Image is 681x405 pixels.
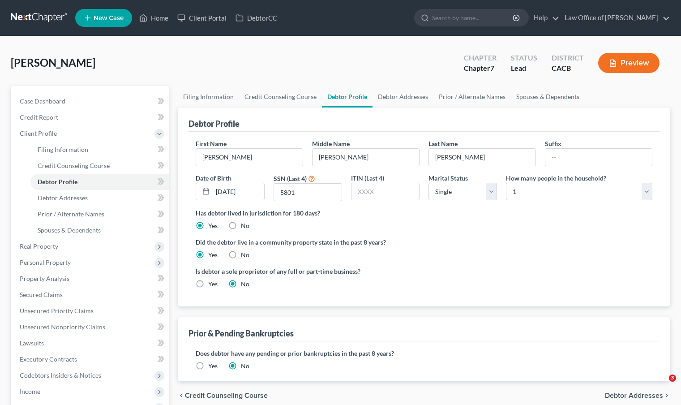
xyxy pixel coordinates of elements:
[20,291,63,298] span: Secured Claims
[13,335,169,351] a: Lawsuits
[38,210,104,218] span: Prior / Alternate Names
[605,392,663,399] span: Debtor Addresses
[560,10,670,26] a: Law Office of [PERSON_NAME]
[13,271,169,287] a: Property Analysis
[490,64,494,72] span: 7
[38,226,101,234] span: Spouses & Dependents
[20,371,101,379] span: Codebtors Insiders & Notices
[241,250,249,259] label: No
[13,303,169,319] a: Unsecured Priority Claims
[208,362,218,371] label: Yes
[185,392,268,399] span: Credit Counseling Course
[20,388,40,395] span: Income
[13,319,169,335] a: Unsecured Nonpriority Claims
[20,242,58,250] span: Real Property
[20,97,65,105] span: Case Dashboard
[20,355,77,363] span: Executory Contracts
[20,113,58,121] span: Credit Report
[196,349,652,358] label: Does debtor have any pending or prior bankruptcies in the past 8 years?
[511,63,537,73] div: Lead
[178,86,239,108] a: Filing Information
[428,139,458,148] label: Last Name
[178,392,185,399] i: chevron_left
[552,53,584,63] div: District
[135,10,173,26] a: Home
[545,139,561,148] label: Suffix
[529,10,559,26] a: Help
[351,183,419,200] input: XXXX
[208,221,218,230] label: Yes
[13,351,169,367] a: Executory Contracts
[428,173,468,183] label: Marital Status
[20,307,94,315] span: Unsecured Priority Claims
[178,392,268,399] button: chevron_left Credit Counseling Course
[13,109,169,125] a: Credit Report
[241,221,249,230] label: No
[38,162,110,169] span: Credit Counseling Course
[605,392,670,399] button: Debtor Addresses chevron_right
[30,222,169,238] a: Spouses & Dependents
[20,259,71,266] span: Personal Property
[312,139,350,148] label: Middle Name
[429,149,535,166] input: --
[545,149,652,166] input: --
[511,86,585,108] a: Spouses & Dependents
[20,275,69,282] span: Property Analysis
[20,339,44,347] span: Lawsuits
[38,178,77,185] span: Debtor Profile
[651,375,672,396] iframe: Intercom live chat
[274,184,342,201] input: XXXX
[38,146,88,153] span: Filing Information
[196,149,303,166] input: --
[20,129,57,137] span: Client Profile
[433,86,511,108] a: Prior / Alternate Names
[11,56,95,69] span: [PERSON_NAME]
[669,375,676,382] span: 3
[30,158,169,174] a: Credit Counseling Course
[196,267,420,276] label: Is debtor a sole proprietor of any full or part-time business?
[30,142,169,158] a: Filing Information
[188,118,240,129] div: Debtor Profile
[598,53,660,73] button: Preview
[241,362,249,371] label: No
[30,206,169,222] a: Prior / Alternate Names
[511,53,537,63] div: Status
[373,86,433,108] a: Debtor Addresses
[208,250,218,259] label: Yes
[239,86,322,108] a: Credit Counseling Course
[13,93,169,109] a: Case Dashboard
[351,173,384,183] label: ITIN (Last 4)
[552,63,584,73] div: CACB
[196,237,652,247] label: Did the debtor live in a community property state in the past 8 years?
[274,174,307,183] label: SSN (Last 4)
[173,10,231,26] a: Client Portal
[188,328,294,339] div: Prior & Pending Bankruptcies
[432,9,514,26] input: Search by name...
[94,15,124,22] span: New Case
[208,280,218,289] label: Yes
[506,173,606,183] label: How many people in the household?
[231,10,282,26] a: DebtorCC
[196,208,652,218] label: Has debtor lived in jurisdiction for 180 days?
[38,194,88,202] span: Debtor Addresses
[196,139,227,148] label: First Name
[196,173,231,183] label: Date of Birth
[241,280,249,289] label: No
[464,53,497,63] div: Chapter
[213,183,264,200] input: MM/DD/YYYY
[30,190,169,206] a: Debtor Addresses
[464,63,497,73] div: Chapter
[30,174,169,190] a: Debtor Profile
[313,149,419,166] input: M.I
[20,323,105,331] span: Unsecured Nonpriority Claims
[322,86,373,108] a: Debtor Profile
[13,287,169,303] a: Secured Claims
